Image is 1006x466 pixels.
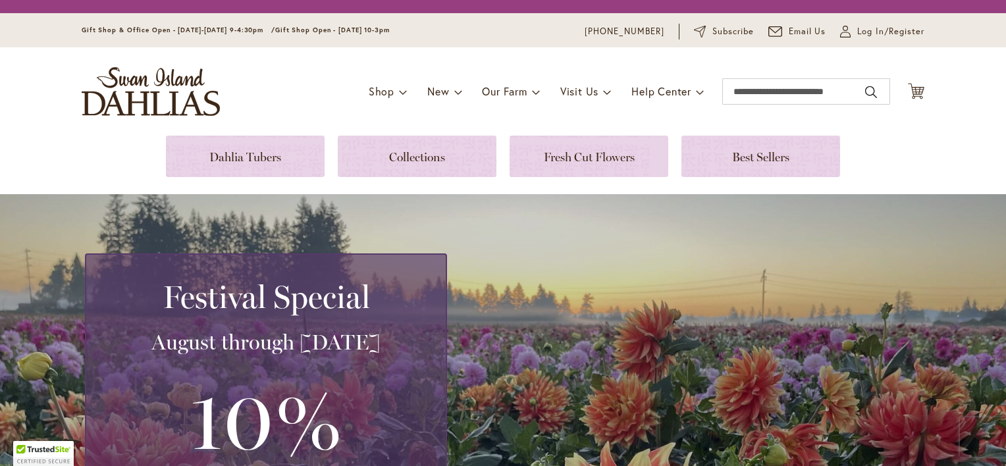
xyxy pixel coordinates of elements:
span: Shop [369,84,394,98]
span: Help Center [631,84,691,98]
span: Subscribe [712,25,754,38]
span: Email Us [789,25,826,38]
button: Search [865,82,877,103]
a: Email Us [768,25,826,38]
a: [PHONE_NUMBER] [585,25,664,38]
a: Subscribe [694,25,754,38]
span: Log In/Register [857,25,924,38]
div: TrustedSite Certified [13,441,74,466]
span: Gift Shop Open - [DATE] 10-3pm [275,26,390,34]
a: Log In/Register [840,25,924,38]
span: New [427,84,449,98]
a: store logo [82,67,220,116]
span: Gift Shop & Office Open - [DATE]-[DATE] 9-4:30pm / [82,26,275,34]
h3: August through [DATE] [102,329,430,355]
h2: Festival Special [102,278,430,315]
span: Visit Us [560,84,598,98]
span: Our Farm [482,84,527,98]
